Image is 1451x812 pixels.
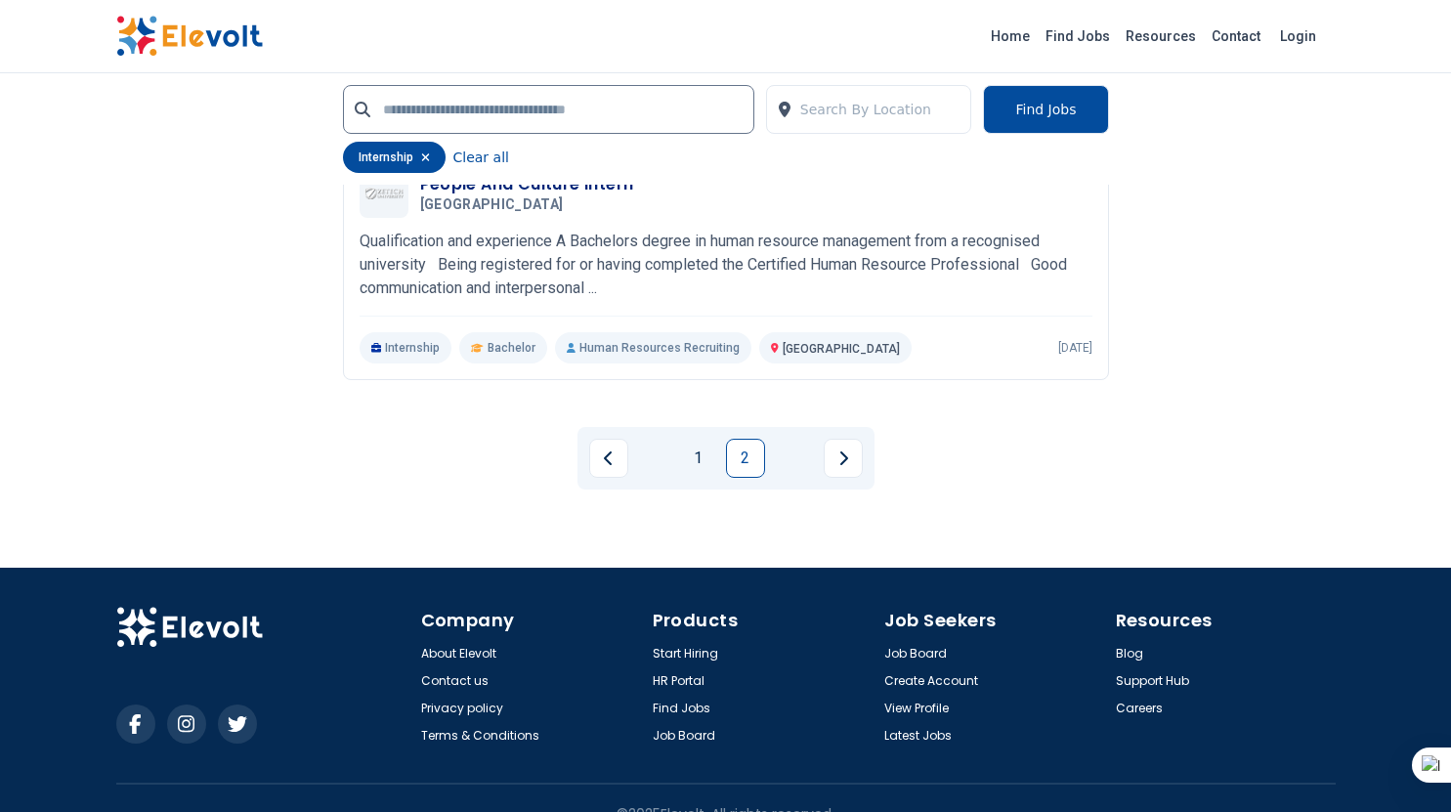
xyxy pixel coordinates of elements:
img: Elevolt [116,16,263,57]
span: Bachelor [488,340,535,356]
a: HR Portal [653,673,704,689]
a: Next page [824,439,863,478]
a: Support Hub [1116,673,1189,689]
a: Zetech UniversityPeople And Culture Intern[GEOGRAPHIC_DATA]Qualification and experience A Bachelo... [360,169,1092,363]
h3: People And Culture Intern [420,173,634,196]
a: Find Jobs [1038,21,1118,52]
iframe: Chat Widget [1353,718,1451,812]
a: Terms & Conditions [421,728,539,744]
ul: Pagination [589,439,863,478]
h4: Resources [1116,607,1336,634]
a: Page 2 is your current page [726,439,765,478]
img: Elevolt [116,607,263,648]
a: Page 1 [679,439,718,478]
a: Latest Jobs [884,728,952,744]
a: Login [1268,17,1328,56]
a: Home [983,21,1038,52]
a: Careers [1116,701,1163,716]
a: Blog [1116,646,1143,662]
a: Job Board [653,728,715,744]
img: Zetech University [364,188,404,200]
h4: Job Seekers [884,607,1104,634]
span: [GEOGRAPHIC_DATA] [420,196,564,214]
a: Contact us [421,673,489,689]
a: Contact [1204,21,1268,52]
p: [DATE] [1058,340,1092,356]
a: Start Hiring [653,646,718,662]
div: internship [343,142,446,173]
h4: Company [421,607,641,634]
a: Previous page [589,439,628,478]
a: View Profile [884,701,949,716]
a: Job Board [884,646,947,662]
a: About Elevolt [421,646,496,662]
a: Resources [1118,21,1204,52]
a: Privacy policy [421,701,503,716]
a: Create Account [884,673,978,689]
button: Find Jobs [983,85,1108,134]
p: Qualification and experience A Bachelors degree in human resource management from a recognised un... [360,230,1092,300]
p: Human Resources Recruiting [555,332,751,363]
h4: Products [653,607,873,634]
span: [GEOGRAPHIC_DATA] [783,342,900,356]
a: Find Jobs [653,701,710,716]
button: Clear all [453,142,509,173]
p: Internship [360,332,452,363]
